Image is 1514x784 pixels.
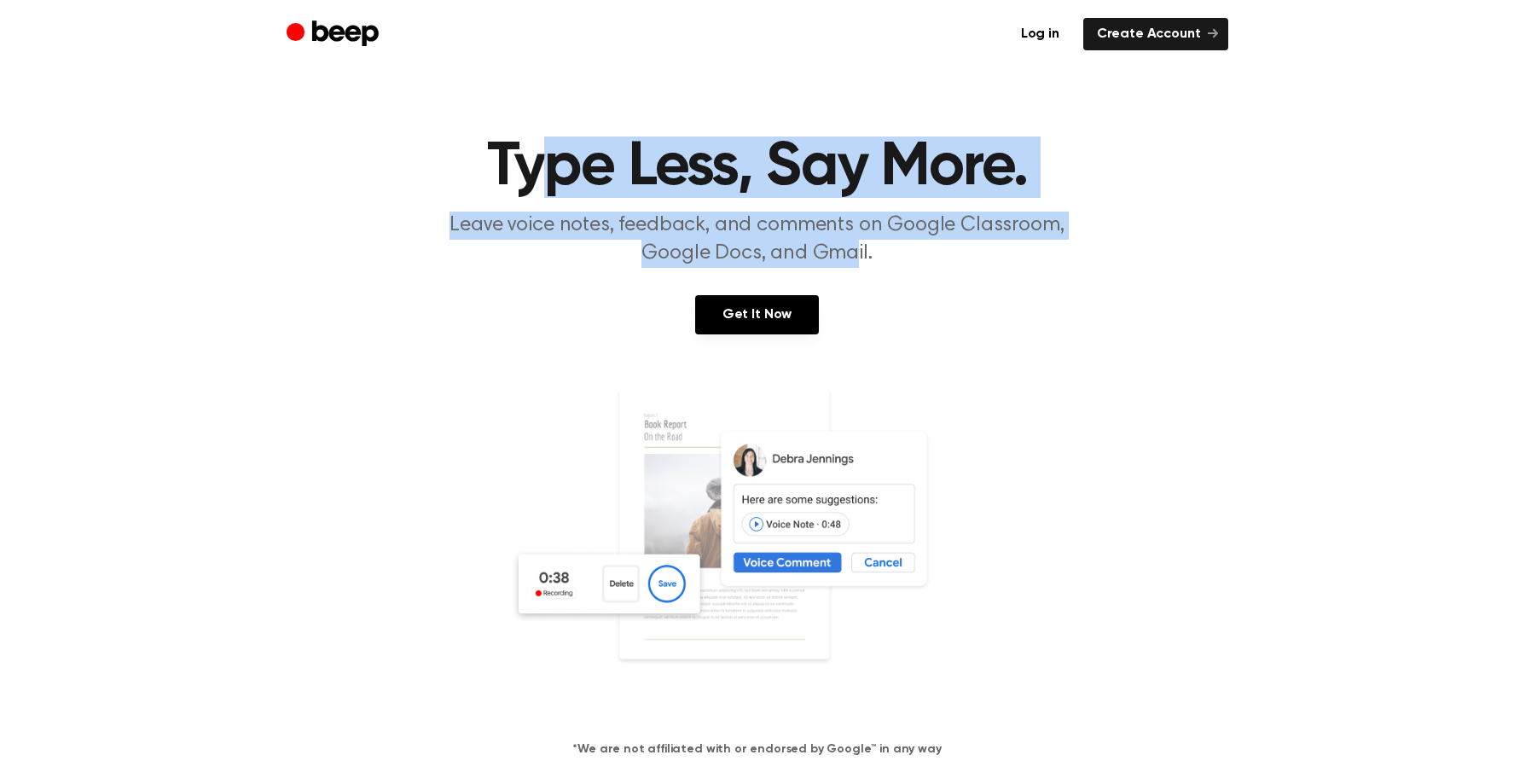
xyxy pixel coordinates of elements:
a: Log in [1007,18,1073,50]
a: Beep [287,18,383,51]
img: Voice Comments on Docs and Recording Widget [510,386,1005,713]
h1: Type Less, Say More. [321,136,1194,198]
a: Create Account [1083,18,1228,50]
p: Leave voice notes, feedback, and comments on Google Classroom, Google Docs, and Gmail. [430,212,1085,268]
a: Get It Now [695,295,819,334]
h4: *We are not affiliated with or endorsed by Google™ in any way [20,740,1494,758]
